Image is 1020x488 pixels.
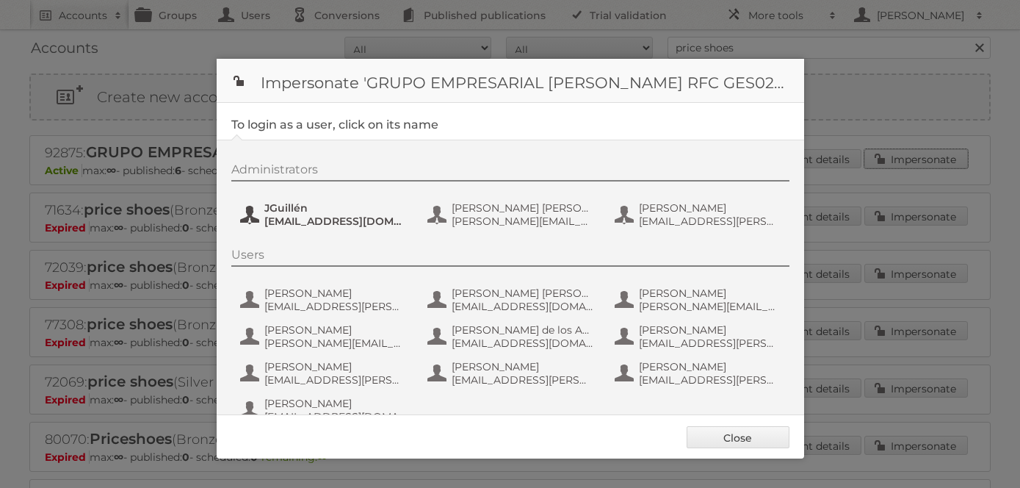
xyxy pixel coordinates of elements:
[426,359,598,388] button: [PERSON_NAME] [EMAIL_ADDRESS][PERSON_NAME][DOMAIN_NAME]
[239,285,411,315] button: [PERSON_NAME] [EMAIL_ADDRESS][PERSON_NAME][DOMAIN_NAME]
[639,201,781,215] span: [PERSON_NAME]
[613,322,786,351] button: [PERSON_NAME] [EMAIL_ADDRESS][PERSON_NAME][DOMAIN_NAME]
[264,337,407,350] span: [PERSON_NAME][EMAIL_ADDRESS][PERSON_NAME][DOMAIN_NAME]
[639,323,781,337] span: [PERSON_NAME]
[452,300,594,313] span: [EMAIL_ADDRESS][DOMAIN_NAME]
[687,426,789,448] a: Close
[452,287,594,300] span: [PERSON_NAME] [PERSON_NAME] [PERSON_NAME]
[452,373,594,387] span: [EMAIL_ADDRESS][PERSON_NAME][DOMAIN_NAME]
[639,360,781,373] span: [PERSON_NAME]
[264,373,407,387] span: [EMAIL_ADDRESS][PERSON_NAME][DOMAIN_NAME]
[426,285,598,315] button: [PERSON_NAME] [PERSON_NAME] [PERSON_NAME] [EMAIL_ADDRESS][DOMAIN_NAME]
[239,359,411,388] button: [PERSON_NAME] [EMAIL_ADDRESS][PERSON_NAME][DOMAIN_NAME]
[639,215,781,228] span: [EMAIL_ADDRESS][PERSON_NAME][DOMAIN_NAME]
[639,337,781,350] span: [EMAIL_ADDRESS][PERSON_NAME][DOMAIN_NAME]
[231,162,789,182] div: Administrators
[452,360,594,373] span: [PERSON_NAME]
[264,215,407,228] span: [EMAIL_ADDRESS][DOMAIN_NAME]
[452,337,594,350] span: [EMAIL_ADDRESS][DOMAIN_NAME]
[231,118,438,132] legend: To login as a user, click on its name
[639,287,781,300] span: [PERSON_NAME]
[613,200,786,229] button: [PERSON_NAME] [EMAIL_ADDRESS][PERSON_NAME][DOMAIN_NAME]
[264,300,407,313] span: [EMAIL_ADDRESS][PERSON_NAME][DOMAIN_NAME]
[613,285,786,315] button: [PERSON_NAME] [PERSON_NAME][EMAIL_ADDRESS][PERSON_NAME][DOMAIN_NAME]
[217,59,804,103] h1: Impersonate 'GRUPO EMPRESARIAL [PERSON_NAME] RFC GES021031BL9'
[264,360,407,373] span: [PERSON_NAME]
[639,300,781,313] span: [PERSON_NAME][EMAIL_ADDRESS][PERSON_NAME][DOMAIN_NAME]
[231,248,789,267] div: Users
[264,410,407,423] span: [EMAIL_ADDRESS][DOMAIN_NAME]
[613,359,786,388] button: [PERSON_NAME] [EMAIL_ADDRESS][PERSON_NAME][DOMAIN_NAME]
[639,373,781,387] span: [EMAIL_ADDRESS][PERSON_NAME][DOMAIN_NAME]
[264,287,407,300] span: [PERSON_NAME]
[426,200,598,229] button: [PERSON_NAME] [PERSON_NAME] [PERSON_NAME] [PERSON_NAME][EMAIL_ADDRESS][PERSON_NAME][DOMAIN_NAME]
[239,322,411,351] button: [PERSON_NAME] [PERSON_NAME][EMAIL_ADDRESS][PERSON_NAME][DOMAIN_NAME]
[239,200,411,229] button: JGuillén [EMAIL_ADDRESS][DOMAIN_NAME]
[452,323,594,337] span: [PERSON_NAME] de los Angeles [PERSON_NAME]
[239,395,411,425] button: [PERSON_NAME] [EMAIL_ADDRESS][DOMAIN_NAME]
[264,323,407,337] span: [PERSON_NAME]
[264,397,407,410] span: [PERSON_NAME]
[452,201,594,215] span: [PERSON_NAME] [PERSON_NAME] [PERSON_NAME]
[452,215,594,228] span: [PERSON_NAME][EMAIL_ADDRESS][PERSON_NAME][DOMAIN_NAME]
[264,201,407,215] span: JGuillén
[426,322,598,351] button: [PERSON_NAME] de los Angeles [PERSON_NAME] [EMAIL_ADDRESS][DOMAIN_NAME]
